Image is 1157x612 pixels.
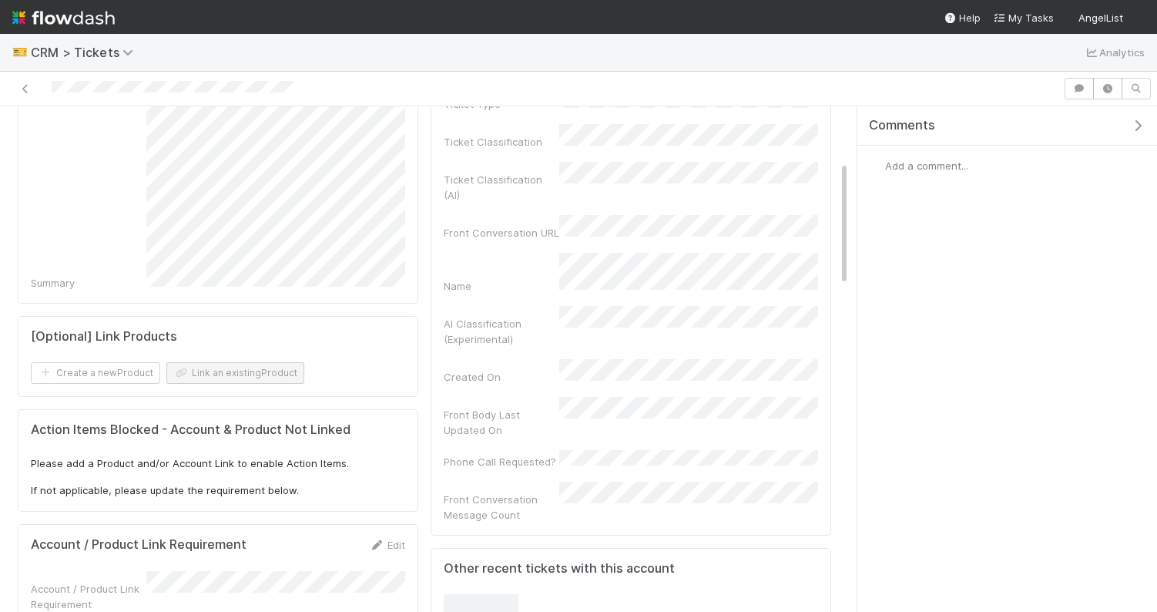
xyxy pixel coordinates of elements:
a: My Tasks [993,10,1054,25]
p: If not applicable, please update the requirement below. [31,483,405,499]
button: Link an existingProduct [166,362,304,384]
button: Create a newProduct [31,362,160,384]
a: Analytics [1084,43,1145,62]
div: Ticket Classification (AI) [444,172,559,203]
div: Ticket Classification [444,134,559,150]
img: avatar_4aa8e4fd-f2b7-45ba-a6a5-94a913ad1fe4.png [1129,11,1145,26]
span: Add a comment... [885,160,968,172]
h5: Action Items Blocked - Account & Product Not Linked [31,422,405,438]
div: AI Classification (Experimental) [444,316,559,347]
div: Account / Product Link Requirement [31,581,146,612]
div: Summary [31,275,146,291]
div: Name [444,278,559,294]
div: Phone Call Requested? [444,454,559,469]
span: My Tasks [993,12,1054,24]
img: avatar_4aa8e4fd-f2b7-45ba-a6a5-94a913ad1fe4.png [870,158,885,173]
img: logo-inverted-e16ddd16eac7371096b0.svg [12,5,115,31]
div: Front Conversation Message Count [444,492,559,523]
div: Created On [444,369,559,385]
div: Front Body Last Updated On [444,407,559,438]
h5: [Optional] Link Products [31,329,177,345]
a: Edit [369,539,405,551]
h5: Account / Product Link Requirement [31,537,246,553]
div: Front Conversation URL [444,225,559,240]
p: Please add a Product and/or Account Link to enable Action Items. [31,456,405,472]
h5: Other recent tickets with this account [444,561,675,577]
span: Comments [869,118,935,133]
span: CRM > Tickets [31,45,141,60]
span: 🎫 [12,45,28,59]
div: Help [944,10,981,25]
span: AngelList [1078,12,1123,24]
